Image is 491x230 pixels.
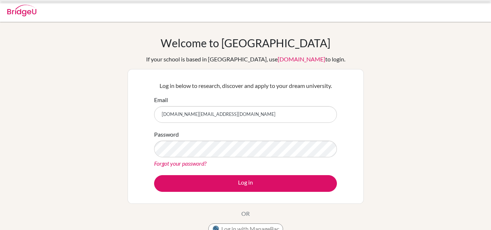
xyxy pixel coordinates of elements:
[154,81,337,90] p: Log in below to research, discover and apply to your dream university.
[241,209,250,218] p: OR
[161,36,330,49] h1: Welcome to [GEOGRAPHIC_DATA]
[146,55,345,64] div: If your school is based in [GEOGRAPHIC_DATA], use to login.
[154,160,206,167] a: Forgot your password?
[278,56,325,62] a: [DOMAIN_NAME]
[154,96,168,104] label: Email
[154,175,337,192] button: Log in
[7,5,36,16] img: Bridge-U
[154,130,179,139] label: Password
